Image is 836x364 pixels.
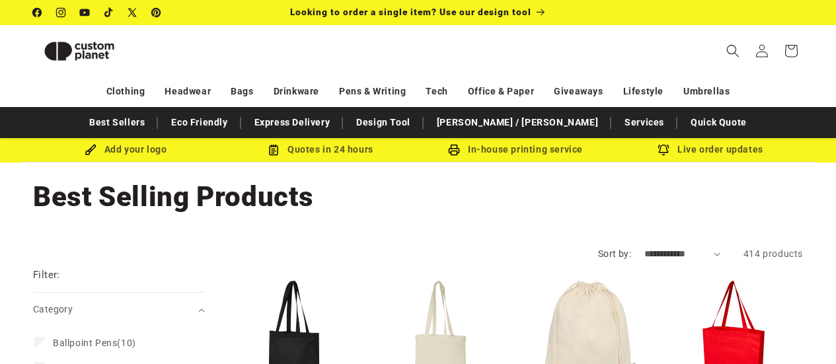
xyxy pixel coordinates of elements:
a: Eco Friendly [165,111,234,134]
a: Bags [231,80,253,103]
span: 414 products [743,248,803,259]
a: Design Tool [350,111,417,134]
a: Clothing [106,80,145,103]
a: Umbrellas [683,80,730,103]
a: Giveaways [554,80,603,103]
summary: Search [718,36,747,65]
div: Add your logo [28,141,223,158]
div: Quotes in 24 hours [223,141,418,158]
img: Order Updates Icon [268,144,280,156]
img: In-house printing [448,144,460,156]
img: Order updates [658,144,669,156]
img: Brush Icon [85,144,96,156]
span: (10) [53,337,136,349]
a: Custom Planet [28,25,171,77]
iframe: Chat Widget [770,301,836,364]
span: Category [33,304,73,314]
a: Services [618,111,671,134]
a: Pens & Writing [339,80,406,103]
a: Drinkware [274,80,319,103]
a: Quick Quote [684,111,753,134]
a: Office & Paper [468,80,534,103]
a: [PERSON_NAME] / [PERSON_NAME] [430,111,605,134]
h2: Filter: [33,268,60,283]
label: Sort by: [598,248,631,259]
h1: Best Selling Products [33,179,803,215]
a: Headwear [165,80,211,103]
span: Ballpoint Pens [53,338,117,348]
div: In-house printing service [418,141,613,158]
img: Custom Planet [33,30,126,72]
span: Looking to order a single item? Use our design tool [290,7,531,17]
div: Live order updates [613,141,808,158]
summary: Category (0 selected) [33,293,205,326]
a: Lifestyle [623,80,664,103]
a: Tech [426,80,447,103]
a: Best Sellers [83,111,151,134]
a: Express Delivery [248,111,337,134]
